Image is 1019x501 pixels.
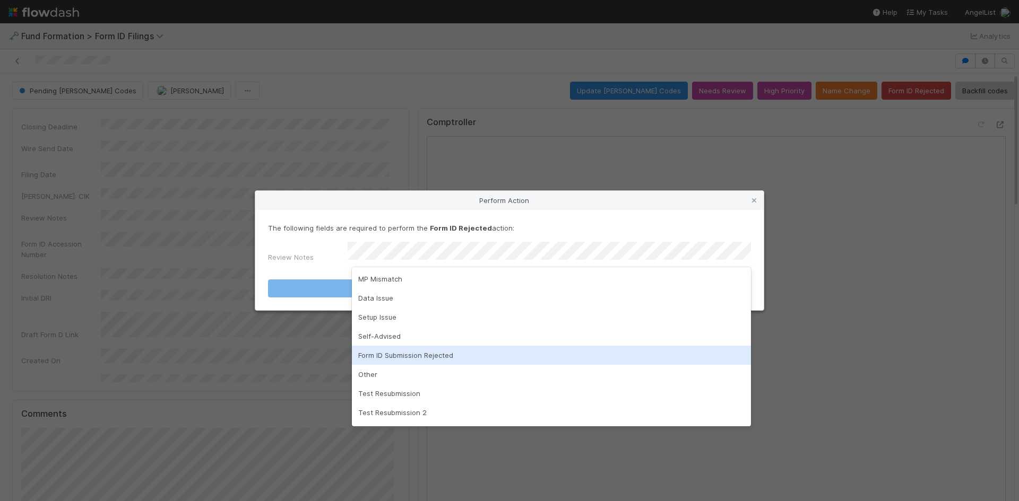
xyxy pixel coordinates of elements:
button: Form ID Rejected [268,279,751,297]
strong: Form ID Rejected [430,224,492,232]
div: Form ID Submission Rejected [352,346,751,365]
label: Review Notes [268,252,314,262]
div: Setup Issue [352,307,751,327]
div: Test Resubmission 2 [352,403,751,422]
div: Test Resubmission 3 [352,422,751,441]
div: Self-Advised [352,327,751,346]
div: Data Issue [352,288,751,307]
div: Perform Action [255,191,764,210]
div: MP Mismatch [352,269,751,288]
div: Test Resubmission [352,384,751,403]
div: Other [352,365,751,384]
p: The following fields are required to perform the action: [268,223,751,233]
